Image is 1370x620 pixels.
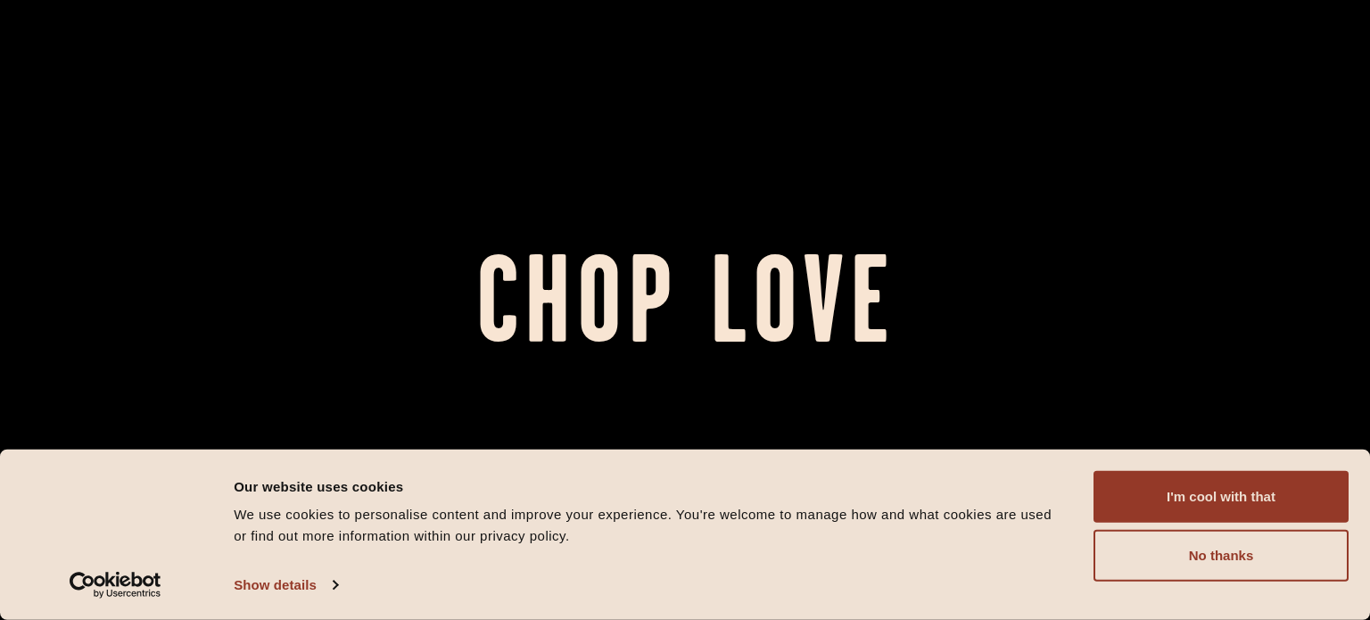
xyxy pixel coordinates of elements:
[1094,471,1349,523] button: I'm cool with that
[234,504,1053,547] div: We use cookies to personalise content and improve your experience. You're welcome to manage how a...
[234,475,1053,497] div: Our website uses cookies
[234,572,337,599] a: Show details
[1094,530,1349,582] button: No thanks
[37,572,194,599] a: Usercentrics Cookiebot - opens in a new window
